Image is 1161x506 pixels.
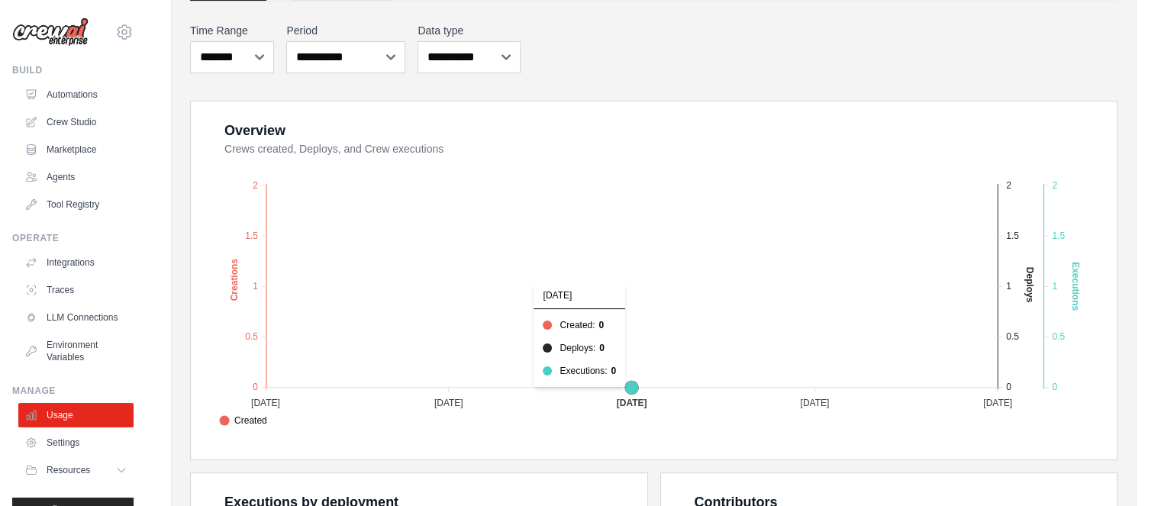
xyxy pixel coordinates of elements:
[800,397,829,408] tspan: [DATE]
[18,305,134,330] a: LLM Connections
[219,414,267,427] span: Created
[434,397,463,408] tspan: [DATE]
[18,110,134,134] a: Crew Studio
[1006,281,1011,292] tspan: 1
[418,23,520,38] label: Data type
[1070,262,1081,311] text: Executions
[253,382,258,392] tspan: 0
[1052,179,1057,190] tspan: 2
[1006,331,1019,342] tspan: 0.5
[1006,179,1011,190] tspan: 2
[18,333,134,369] a: Environment Variables
[1052,281,1057,292] tspan: 1
[253,281,258,292] tspan: 1
[617,397,647,408] tspan: [DATE]
[224,120,285,141] div: Overview
[18,192,134,217] a: Tool Registry
[12,232,134,244] div: Operate
[286,23,405,38] label: Period
[190,23,274,38] label: Time Range
[224,141,1098,156] dt: Crews created, Deploys, and Crew executions
[18,250,134,275] a: Integrations
[983,397,1012,408] tspan: [DATE]
[253,179,258,190] tspan: 2
[47,464,90,476] span: Resources
[18,403,134,427] a: Usage
[12,64,134,76] div: Build
[1024,266,1035,302] text: Deploys
[18,278,134,302] a: Traces
[18,82,134,107] a: Automations
[1006,382,1011,392] tspan: 0
[1052,382,1057,392] tspan: 0
[12,18,89,47] img: Logo
[18,137,134,162] a: Marketplace
[18,458,134,482] button: Resources
[18,165,134,189] a: Agents
[245,331,258,342] tspan: 0.5
[245,230,258,240] tspan: 1.5
[1052,230,1065,240] tspan: 1.5
[251,397,280,408] tspan: [DATE]
[1006,230,1019,240] tspan: 1.5
[1052,331,1065,342] tspan: 0.5
[12,385,134,397] div: Manage
[18,430,134,455] a: Settings
[229,258,240,301] text: Creations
